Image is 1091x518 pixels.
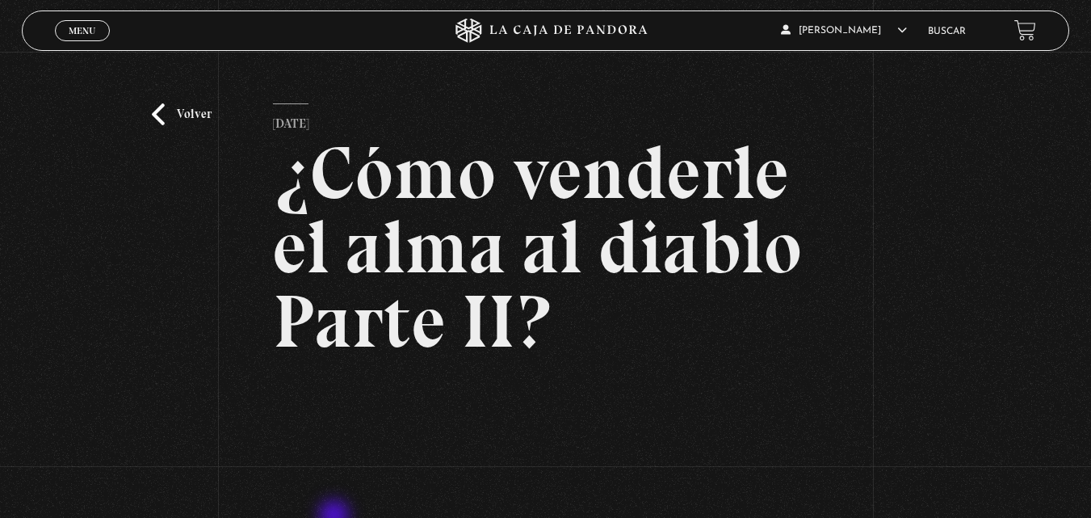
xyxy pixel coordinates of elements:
[928,27,966,36] a: Buscar
[273,103,308,136] p: [DATE]
[1014,19,1036,41] a: View your shopping cart
[781,26,907,36] span: [PERSON_NAME]
[69,26,95,36] span: Menu
[63,40,101,51] span: Cerrar
[273,136,817,359] h2: ¿Cómo venderle el alma al diablo Parte II?
[152,103,212,125] a: Volver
